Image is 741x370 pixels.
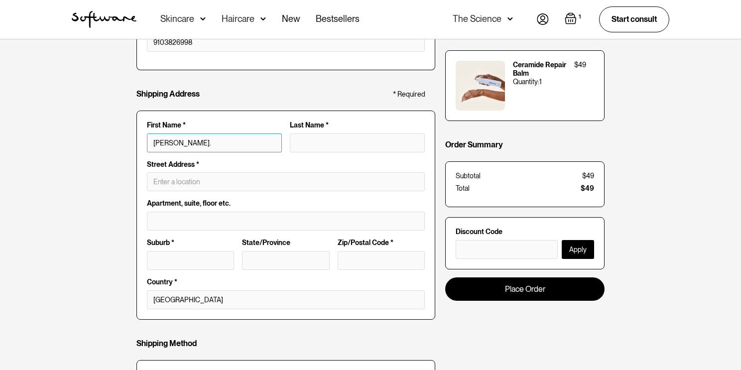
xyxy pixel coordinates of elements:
button: Apply Discount [562,240,594,259]
img: Software Logo [72,11,136,28]
label: Country * [147,278,425,286]
img: arrow down [200,14,206,24]
div: $49 [582,172,594,180]
label: Last Name * [290,121,425,129]
div: Ceramide Repair Balm [513,61,566,78]
img: arrow down [507,14,513,24]
label: Apartment, suite, floor etc. [147,199,425,208]
div: 1 [577,12,583,21]
label: Discount Code [456,228,594,236]
h4: Order Summary [445,140,503,149]
label: Suburb * [147,239,234,247]
a: home [72,11,136,28]
div: * Required [393,90,425,99]
label: Street Address * [147,160,425,169]
div: Haircare [222,14,254,24]
a: Open cart containing 1 items [565,12,583,26]
div: 1 [539,78,542,86]
img: arrow down [260,14,266,24]
a: Place Order [445,277,605,301]
div: Subtotal [456,172,481,180]
div: $49 [581,184,594,193]
label: Zip/Postal Code * [338,239,425,247]
h4: Shipping Method [136,339,197,348]
div: $49 [574,61,586,69]
label: First Name * [147,121,282,129]
div: Quantity: [513,78,539,86]
div: Skincare [160,14,194,24]
label: State/Province [242,239,329,247]
div: Total [456,184,470,193]
h4: Shipping Address [136,89,200,99]
input: Enter a location [147,172,425,191]
div: The Science [453,14,501,24]
a: Start consult [599,6,669,32]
